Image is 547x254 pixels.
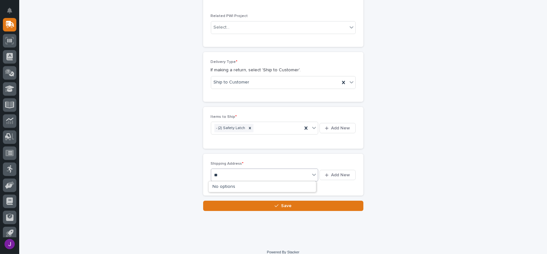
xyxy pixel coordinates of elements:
[214,124,246,133] div: - (2) Safety Latch
[319,123,355,133] button: Add New
[214,24,230,31] div: Select...
[3,237,16,251] button: users-avatar
[211,60,238,64] span: Delivery Type
[203,201,363,211] button: Save
[211,162,244,166] span: Shipping Address
[211,67,356,74] p: If making a return, select 'Ship to Customer'.
[214,79,250,86] span: Ship to Customer
[319,170,355,180] button: Add New
[211,115,237,119] span: Items to Ship
[3,4,16,17] button: Notifications
[331,125,350,131] span: Add New
[281,203,292,209] span: Save
[331,172,350,178] span: Add New
[209,181,316,192] div: No options
[8,8,16,18] div: Notifications
[267,250,299,254] a: Powered By Stacker
[211,14,248,18] span: Related PWI Project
